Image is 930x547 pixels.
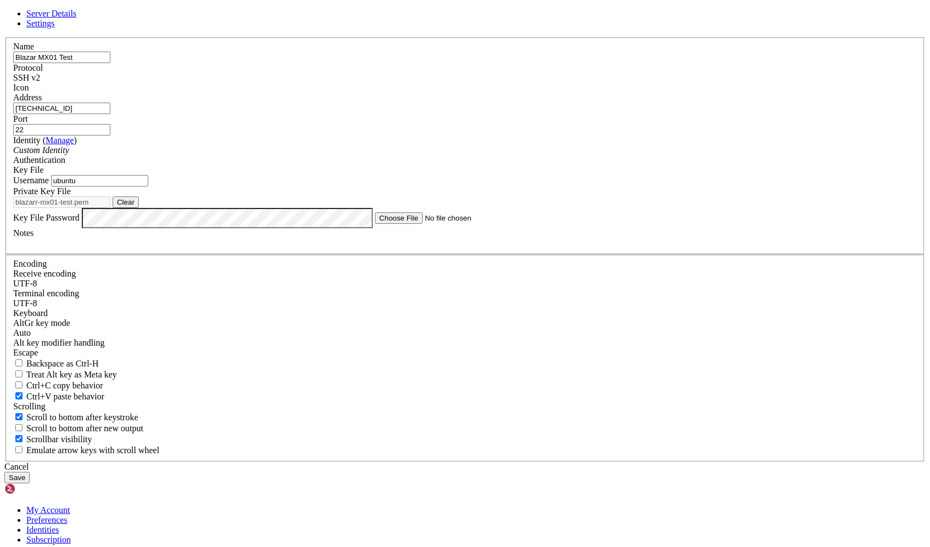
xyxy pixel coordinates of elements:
[13,93,42,102] label: Address
[13,103,110,114] input: Host Name or IP
[13,63,43,72] label: Protocol
[13,73,917,83] div: SSH v2
[26,515,68,525] a: Preferences
[26,435,92,444] span: Scrollbar visibility
[13,328,31,337] span: Auto
[15,413,23,420] input: Scroll to bottom after keystroke
[13,269,76,278] label: Set the expected encoding for data received from the host. If the encodings do not match, visual ...
[13,228,33,238] label: Notes
[46,136,74,145] a: Manage
[13,279,37,288] span: UTF-8
[13,145,917,155] div: Custom Identity
[4,483,68,494] img: Shellngn
[13,289,79,298] label: The default terminal encoding. ISO-2022 enables character map translations (like graphics maps). ...
[13,279,917,289] div: UTF-8
[26,392,104,401] span: Ctrl+V paste behavior
[26,359,99,368] span: Backspace as Ctrl-H
[13,165,44,174] span: Key File
[26,381,103,390] span: Ctrl+C copy behavior
[13,213,80,222] label: Key File Password
[13,424,143,433] label: Scroll to bottom after new output.
[13,155,65,165] label: Authentication
[43,136,77,145] span: ( )
[13,381,103,390] label: Ctrl-C copies if true, send ^C to host if false. Ctrl-Shift-C sends ^C to host if true, copies if...
[13,435,92,444] label: The vertical scrollbar mode.
[26,505,70,515] a: My Account
[26,9,76,18] a: Server Details
[13,446,159,455] label: When using the alternative screen buffer, and DECCKM (Application Cursor Keys) is active, mouse w...
[26,525,59,534] a: Identities
[15,359,23,366] input: Backspace as Ctrl-H
[4,462,926,472] div: Cancel
[13,259,47,268] label: Encoding
[26,424,143,433] span: Scroll to bottom after new output
[13,359,99,368] label: If true, the backspace should send BS ('\x08', aka ^H). Otherwise the backspace key should send '...
[26,19,55,28] a: Settings
[13,298,917,308] div: UTF-8
[13,370,117,379] label: Whether the Alt key acts as a Meta key or as a distinct Alt key.
[13,348,917,358] div: Escape
[26,370,117,379] span: Treat Alt key as Meta key
[13,136,77,145] label: Identity
[13,328,917,338] div: Auto
[13,338,105,347] label: Controls how the Alt key is handled. Escape: Send an ESC prefix. 8-Bit: Add 128 to the typed char...
[26,535,71,544] a: Subscription
[13,176,49,185] label: Username
[13,298,37,308] span: UTF-8
[13,402,46,411] label: Scrolling
[13,42,34,51] label: Name
[51,175,148,187] input: Login Username
[26,413,138,422] span: Scroll to bottom after keystroke
[13,318,70,328] label: Set the expected encoding for data received from the host. If the encodings do not match, visual ...
[15,370,23,377] input: Treat Alt key as Meta key
[113,196,139,208] button: Clear
[15,381,23,388] input: Ctrl+C copy behavior
[13,187,71,196] label: Private Key File
[13,413,138,422] label: Whether to scroll to the bottom on any keystroke.
[13,308,48,318] label: Keyboard
[4,472,30,483] button: Save
[15,446,23,453] input: Emulate arrow keys with scroll wheel
[13,392,104,401] label: Ctrl+V pastes if true, sends ^V to host if false. Ctrl+Shift+V sends ^V to host if true, pastes i...
[13,348,38,357] span: Escape
[13,145,69,155] i: Custom Identity
[13,114,28,123] label: Port
[13,83,29,92] label: Icon
[15,392,23,399] input: Ctrl+V paste behavior
[13,165,917,175] div: Key File
[15,424,23,431] input: Scroll to bottom after new output
[13,73,40,82] span: SSH v2
[13,124,110,136] input: Port Number
[26,446,159,455] span: Emulate arrow keys with scroll wheel
[15,435,23,442] input: Scrollbar visibility
[13,52,110,63] input: Server Name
